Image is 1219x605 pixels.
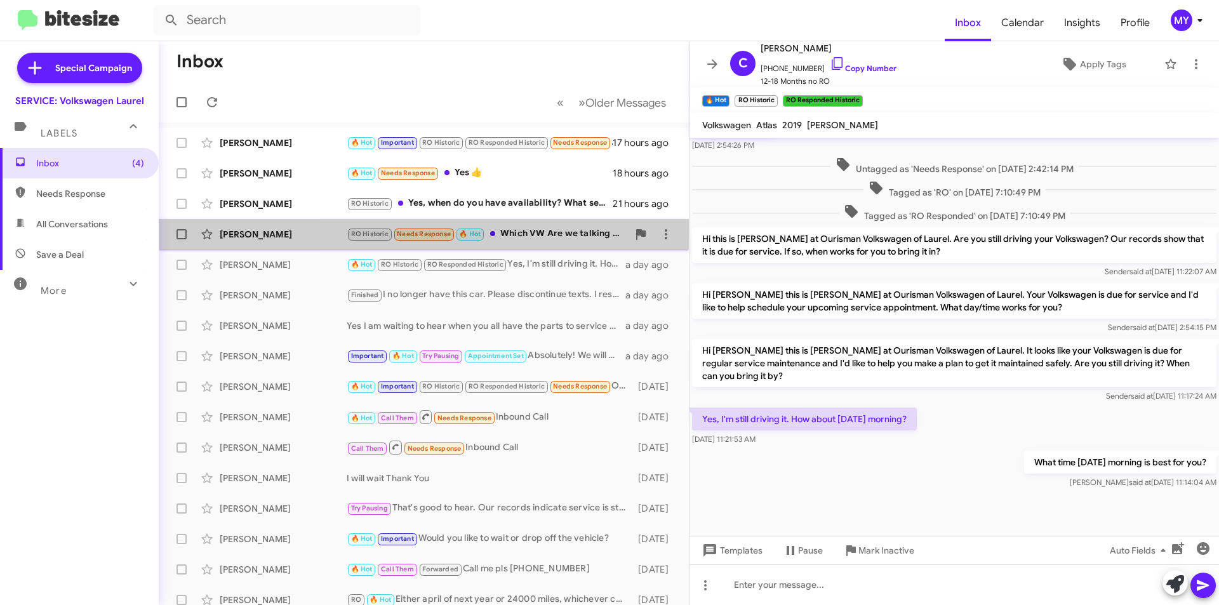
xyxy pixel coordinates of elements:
[1070,477,1216,487] span: [PERSON_NAME] [DATE] 11:14:04 AM
[347,288,625,302] div: I no longer have this car. Please discontinue texts. I responded in [DATE] with this information ...
[830,63,896,73] a: Copy Number
[351,291,379,299] span: Finished
[351,352,384,360] span: Important
[220,533,347,545] div: [PERSON_NAME]
[381,169,435,177] span: Needs Response
[351,260,373,269] span: 🔥 Hot
[1110,539,1171,562] span: Auto Fields
[625,350,679,362] div: a day ago
[1110,4,1160,41] a: Profile
[347,409,632,425] div: Inbound Call
[351,230,389,238] span: RO Historic
[863,180,1046,199] span: Tagged as 'RO' on [DATE] 7:10:49 PM
[613,136,679,149] div: 17 hours ago
[858,539,914,562] span: Mark Inactive
[347,319,625,332] div: Yes I am waiting to hear when you all have the parts to service my recalls first
[1160,10,1205,31] button: MY
[469,138,545,147] span: RO Responded Historic
[1080,53,1126,76] span: Apply Tags
[381,382,414,390] span: Important
[437,414,491,422] span: Needs Response
[351,414,373,422] span: 🔥 Hot
[945,4,991,41] a: Inbox
[1129,267,1152,276] span: said at
[692,339,1216,387] p: Hi [PERSON_NAME] this is [PERSON_NAME] at Ourisman Volkswagen of Laurel. It looks like your Volks...
[632,441,679,454] div: [DATE]
[347,472,632,484] div: I will wait Thank You
[220,350,347,362] div: [PERSON_NAME]
[36,157,144,170] span: Inbox
[692,140,754,150] span: [DATE] 2:54:26 PM
[347,227,628,241] div: Which VW Are we talking about
[553,138,607,147] span: Needs Response
[132,157,144,170] span: (4)
[692,434,756,444] span: [DATE] 11:21:53 AM
[571,90,674,116] button: Next
[220,411,347,423] div: [PERSON_NAME]
[381,260,418,269] span: RO Historic
[692,227,1216,263] p: Hi this is [PERSON_NAME] at Ourisman Volkswagen of Laurel. Are you still driving your Volkswagen?...
[220,136,347,149] div: [PERSON_NAME]
[839,204,1070,222] span: Tagged as 'RO Responded' on [DATE] 7:10:49 PM
[17,53,142,83] a: Special Campaign
[1100,539,1181,562] button: Auto Fields
[55,62,132,74] span: Special Campaign
[351,535,373,543] span: 🔥 Hot
[833,539,924,562] button: Mark Inactive
[347,196,613,211] div: Yes, when do you have availability? What services do I need for the 50k and how much will it cost?
[991,4,1054,41] span: Calendar
[392,352,414,360] span: 🔥 Hot
[735,95,777,107] small: RO Historic
[625,319,679,332] div: a day ago
[381,565,414,573] span: Call Them
[553,382,607,390] span: Needs Response
[469,382,545,390] span: RO Responded Historic
[381,535,414,543] span: Important
[177,51,223,72] h1: Inbox
[220,319,347,332] div: [PERSON_NAME]
[761,56,896,75] span: [PHONE_NUMBER]
[761,75,896,88] span: 12-18 Months no RO
[702,119,751,131] span: Volkswagen
[347,166,613,180] div: Yes 👍
[798,539,823,562] span: Pause
[347,257,625,272] div: Yes, I'm still driving it. How about [DATE] morning?
[550,90,674,116] nav: Page navigation example
[41,285,67,296] span: More
[585,96,666,110] span: Older Messages
[700,539,763,562] span: Templates
[557,95,564,110] span: «
[36,218,108,230] span: All Conversations
[220,502,347,515] div: [PERSON_NAME]
[1105,267,1216,276] span: Sender [DATE] 11:22:07 AM
[1131,391,1153,401] span: said at
[347,439,632,455] div: Inbound Call
[351,444,384,453] span: Call Them
[632,533,679,545] div: [DATE]
[347,562,632,576] div: Call me pls [PHONE_NUMBER]
[347,379,632,394] div: Okay, see you then
[347,135,613,150] div: Not time for oil change or tire rotation...I have two cars and drive the Volkswagen only [DATE] [...
[351,504,388,512] span: Try Pausing
[613,167,679,180] div: 18 hours ago
[807,119,878,131] span: [PERSON_NAME]
[351,595,361,604] span: RO
[220,167,347,180] div: [PERSON_NAME]
[220,289,347,302] div: [PERSON_NAME]
[1108,322,1216,332] span: Sender [DATE] 2:54:15 PM
[36,248,84,261] span: Save a Deal
[1106,391,1216,401] span: Sender [DATE] 11:17:24 AM
[632,380,679,393] div: [DATE]
[427,260,503,269] span: RO Responded Historic
[347,531,632,546] div: Would you like to wait or drop off the vehicle?
[1129,477,1151,487] span: said at
[408,444,462,453] span: Needs Response
[347,349,625,363] div: Absolutely! We will see you at 11:30
[220,472,347,484] div: [PERSON_NAME]
[381,138,414,147] span: Important
[632,411,679,423] div: [DATE]
[220,197,347,210] div: [PERSON_NAME]
[783,95,863,107] small: RO Responded Historic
